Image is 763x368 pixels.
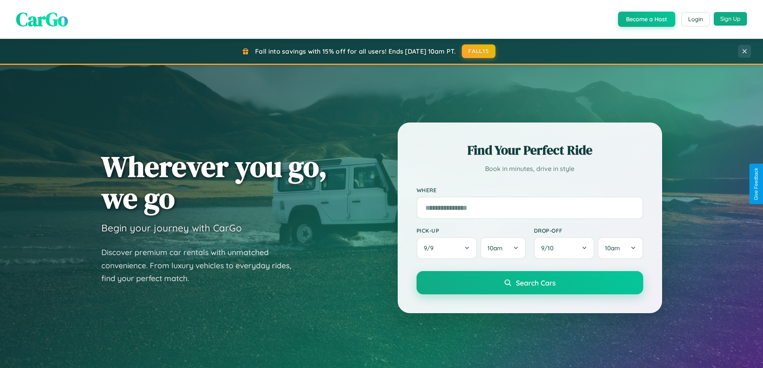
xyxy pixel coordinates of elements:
button: Login [681,12,710,26]
button: 9/10 [534,237,595,259]
button: 10am [598,237,643,259]
button: FALL15 [462,44,495,58]
span: Fall into savings with 15% off for all users! Ends [DATE] 10am PT. [255,47,456,55]
span: 10am [487,244,503,252]
button: Sign Up [714,12,747,26]
span: CarGo [16,6,68,32]
button: Become a Host [618,12,675,27]
button: 9/9 [417,237,477,259]
span: Search Cars [516,278,556,287]
label: Where [417,187,643,193]
h1: Wherever you go, we go [101,151,327,214]
div: Give Feedback [753,168,759,200]
h2: Find Your Perfect Ride [417,141,643,159]
span: 10am [605,244,620,252]
span: 9 / 10 [541,244,558,252]
h3: Begin your journey with CarGo [101,222,242,234]
label: Drop-off [534,227,643,234]
button: 10am [480,237,525,259]
p: Book in minutes, drive in style [417,163,643,175]
p: Discover premium car rentals with unmatched convenience. From luxury vehicles to everyday rides, ... [101,246,302,285]
button: Search Cars [417,271,643,294]
span: 9 / 9 [424,244,437,252]
label: Pick-up [417,227,526,234]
